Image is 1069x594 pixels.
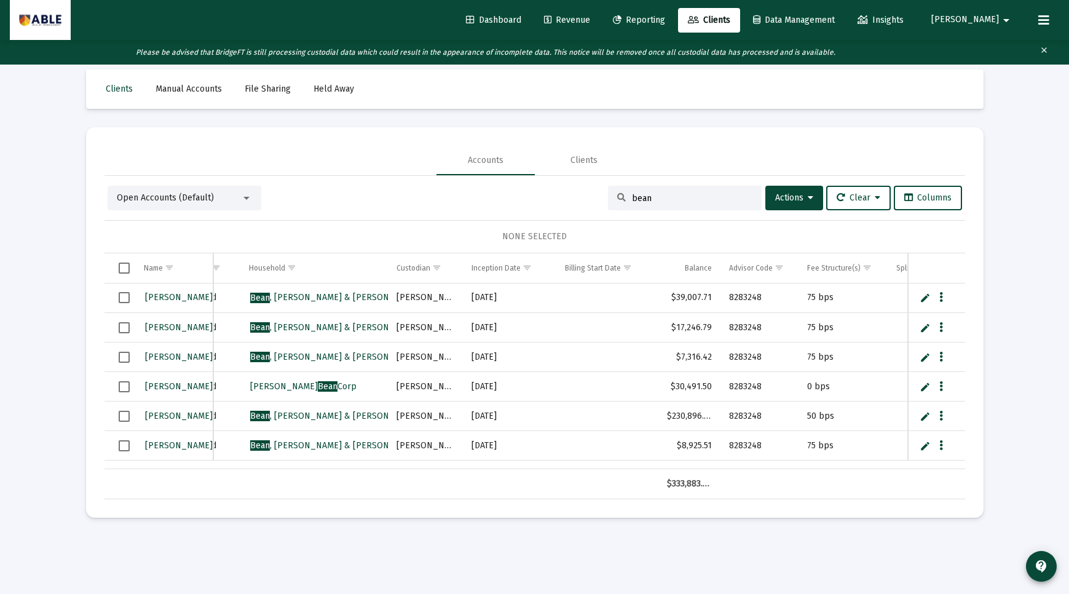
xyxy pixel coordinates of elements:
[145,292,232,303] span: [PERSON_NAME]
[119,440,130,451] div: Select row
[896,263,929,273] div: Splitter(s)
[468,154,503,167] div: Accounts
[249,378,358,396] a: [PERSON_NAME]BeanCorp
[904,192,952,203] span: Columns
[729,263,773,273] div: Advisor Code
[432,263,441,272] span: Show filter options for column 'Custodian'
[144,407,234,426] a: [PERSON_NAME]Bean
[96,77,143,101] a: Clients
[1034,559,1049,574] mat-icon: contact_support
[920,440,931,451] a: Edit
[119,263,130,274] div: Select all
[463,431,556,461] td: [DATE]
[249,348,422,366] a: Bean, [PERSON_NAME] & [PERSON_NAME]
[1039,43,1049,61] mat-icon: clear
[720,431,799,461] td: 8283248
[678,8,740,33] a: Clients
[250,440,420,451] span: , [PERSON_NAME] & [PERSON_NAME]
[556,253,658,283] td: Column Billing Start Date
[456,8,531,33] a: Dashboard
[920,292,931,303] a: Edit
[249,263,285,273] div: Household
[999,8,1014,33] mat-icon: arrow_drop_down
[213,322,232,333] span: Bean
[245,84,291,94] span: File Sharing
[119,322,130,333] div: Select row
[388,431,463,461] td: [PERSON_NAME]
[144,263,163,273] div: Name
[318,381,337,392] span: Bean
[250,352,420,362] span: , [PERSON_NAME] & [PERSON_NAME]
[858,15,904,25] span: Insights
[658,343,720,372] td: $7,316.42
[145,411,232,421] span: [PERSON_NAME]
[720,253,799,283] td: Column Advisor Code
[145,381,232,392] span: [PERSON_NAME]
[658,313,720,343] td: $17,246.79
[388,283,463,313] td: [PERSON_NAME]
[799,283,888,313] td: 75 bps
[165,263,174,272] span: Show filter options for column 'Name'
[117,192,214,203] span: Open Accounts (Default)
[743,8,845,33] a: Data Management
[388,343,463,372] td: [PERSON_NAME]
[658,283,720,313] td: $39,007.71
[213,352,232,362] span: Bean
[463,253,556,283] td: Column Inception Date
[249,437,422,455] a: Bean, [PERSON_NAME] & [PERSON_NAME]
[837,192,880,203] span: Clear
[826,186,891,210] button: Clear
[213,411,232,421] span: Bean
[250,322,270,333] span: Bean
[249,288,422,307] a: Bean, [PERSON_NAME] & [PERSON_NAME]
[471,263,521,273] div: Inception Date
[463,313,556,343] td: [DATE]
[144,319,234,337] a: [PERSON_NAME]Bean
[667,478,712,490] div: $333,883.98
[920,352,931,363] a: Edit
[145,352,232,362] span: [PERSON_NAME]
[720,283,799,313] td: 8283248
[753,15,835,25] span: Data Management
[235,77,301,101] a: File Sharing
[119,411,130,422] div: Select row
[632,193,752,204] input: Search
[211,263,221,272] span: Show filter options for column 'Status'
[240,253,388,283] td: Column Household
[799,253,888,283] td: Column Fee Structure(s)
[920,322,931,333] a: Edit
[917,7,1028,32] button: [PERSON_NAME]
[136,48,835,57] i: Please be advised that BridgeFT is still processing custodial data which could result in the appe...
[213,293,232,303] span: Bean
[119,292,130,303] div: Select row
[799,431,888,461] td: 75 bps
[603,8,675,33] a: Reporting
[920,411,931,422] a: Edit
[658,253,720,283] td: Column Balance
[250,440,270,451] span: Bean
[119,352,130,363] div: Select row
[250,411,420,421] span: , [PERSON_NAME] & [PERSON_NAME]
[144,378,234,396] a: [PERSON_NAME]Bean
[799,343,888,372] td: 75 bps
[862,263,872,272] span: Show filter options for column 'Fee Structure(s)'
[250,352,270,362] span: Bean
[146,77,232,101] a: Manual Accounts
[314,84,354,94] span: Held Away
[658,431,720,461] td: $8,925.51
[213,440,232,451] span: Bean
[463,283,556,313] td: [DATE]
[658,402,720,431] td: $230,896.05
[720,402,799,431] td: 8283248
[114,231,955,243] div: NONE SELECTED
[888,253,963,283] td: Column Splitter(s)
[19,8,61,33] img: Dashboard
[565,263,621,273] div: Billing Start Date
[799,313,888,343] td: 75 bps
[658,372,720,402] td: $30,491.50
[119,381,130,392] div: Select row
[688,15,730,25] span: Clients
[105,253,965,499] div: Data grid
[931,15,999,25] span: [PERSON_NAME]
[213,381,232,392] span: Bean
